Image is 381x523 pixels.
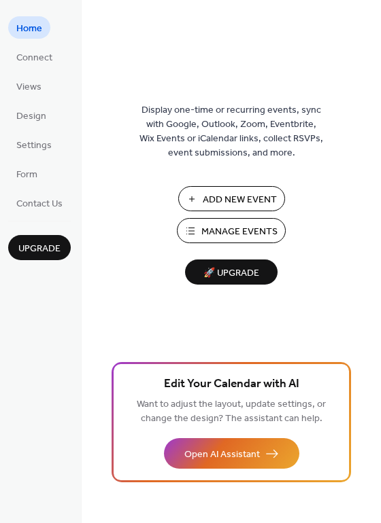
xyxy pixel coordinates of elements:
[8,192,71,214] a: Contact Us
[18,242,61,256] span: Upgrade
[203,193,277,207] span: Add New Event
[8,133,60,156] a: Settings
[8,16,50,39] a: Home
[164,375,299,394] span: Edit Your Calendar with AI
[16,109,46,124] span: Design
[201,225,278,239] span: Manage Events
[177,218,286,243] button: Manage Events
[16,80,42,94] span: Views
[8,75,50,97] a: Views
[8,46,61,68] a: Connect
[164,438,299,469] button: Open AI Assistant
[137,395,326,428] span: Want to adjust the layout, update settings, or change the design? The assistant can help.
[8,235,71,260] button: Upgrade
[16,197,63,211] span: Contact Us
[184,448,260,462] span: Open AI Assistant
[8,104,54,126] a: Design
[193,264,269,283] span: 🚀 Upgrade
[16,139,52,153] span: Settings
[16,22,42,36] span: Home
[8,162,46,185] a: Form
[185,259,278,285] button: 🚀 Upgrade
[16,51,52,65] span: Connect
[16,168,37,182] span: Form
[139,103,323,160] span: Display one-time or recurring events, sync with Google, Outlook, Zoom, Eventbrite, Wix Events or ...
[178,186,285,211] button: Add New Event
